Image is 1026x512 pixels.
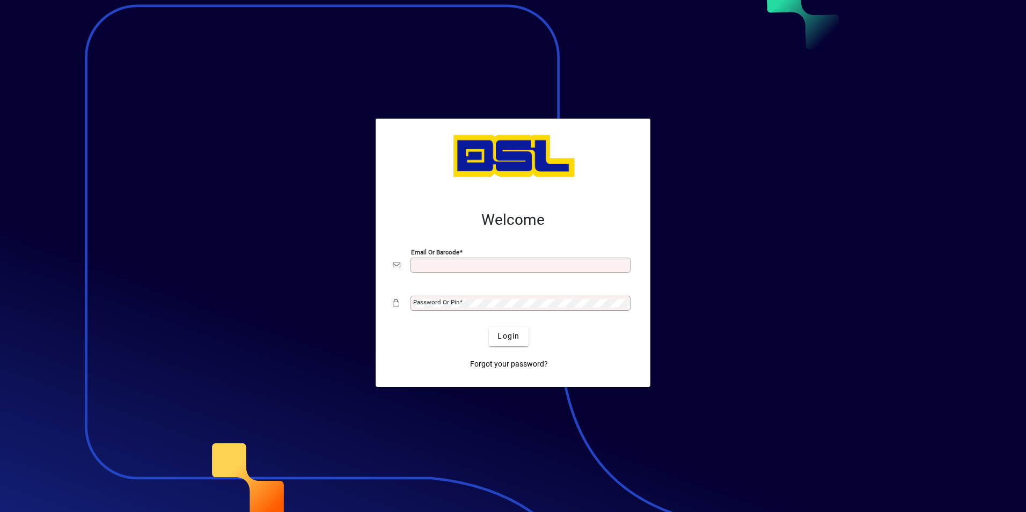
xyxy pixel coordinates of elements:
[489,327,528,346] button: Login
[393,211,633,229] h2: Welcome
[497,331,519,342] span: Login
[470,359,548,370] span: Forgot your password?
[413,298,459,306] mat-label: Password or Pin
[466,355,552,374] a: Forgot your password?
[411,248,459,255] mat-label: Email or Barcode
